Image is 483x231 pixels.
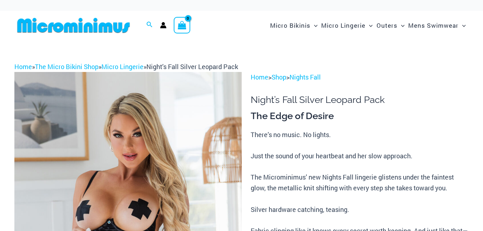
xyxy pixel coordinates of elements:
span: Menu Toggle [310,16,318,35]
a: Micro Lingerie [101,62,143,71]
span: » » » [14,62,238,71]
span: Micro Bikinis [270,16,310,35]
a: Account icon link [160,22,167,28]
span: Mens Swimwear [408,16,459,35]
span: Night’s Fall Silver Leopard Pack [146,62,238,71]
h1: Night’s Fall Silver Leopard Pack [251,94,469,105]
a: OutersMenu ToggleMenu Toggle [375,14,406,36]
a: View Shopping Cart, empty [174,17,190,33]
a: Mens SwimwearMenu ToggleMenu Toggle [406,14,468,36]
a: Micro BikinisMenu ToggleMenu Toggle [268,14,319,36]
a: The Micro Bikini Shop [35,62,99,71]
a: Home [14,62,32,71]
a: Shop [272,73,286,81]
span: Menu Toggle [397,16,405,35]
span: Menu Toggle [365,16,373,35]
a: Home [251,73,268,81]
a: Micro LingerieMenu ToggleMenu Toggle [319,14,374,36]
img: MM SHOP LOGO FLAT [14,17,133,33]
nav: Site Navigation [267,13,469,37]
span: Outers [377,16,397,35]
p: > > [251,72,469,83]
a: Nights Fall [290,73,321,81]
span: Menu Toggle [459,16,466,35]
h3: The Edge of Desire [251,110,469,122]
span: Micro Lingerie [321,16,365,35]
a: Search icon link [146,21,153,30]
